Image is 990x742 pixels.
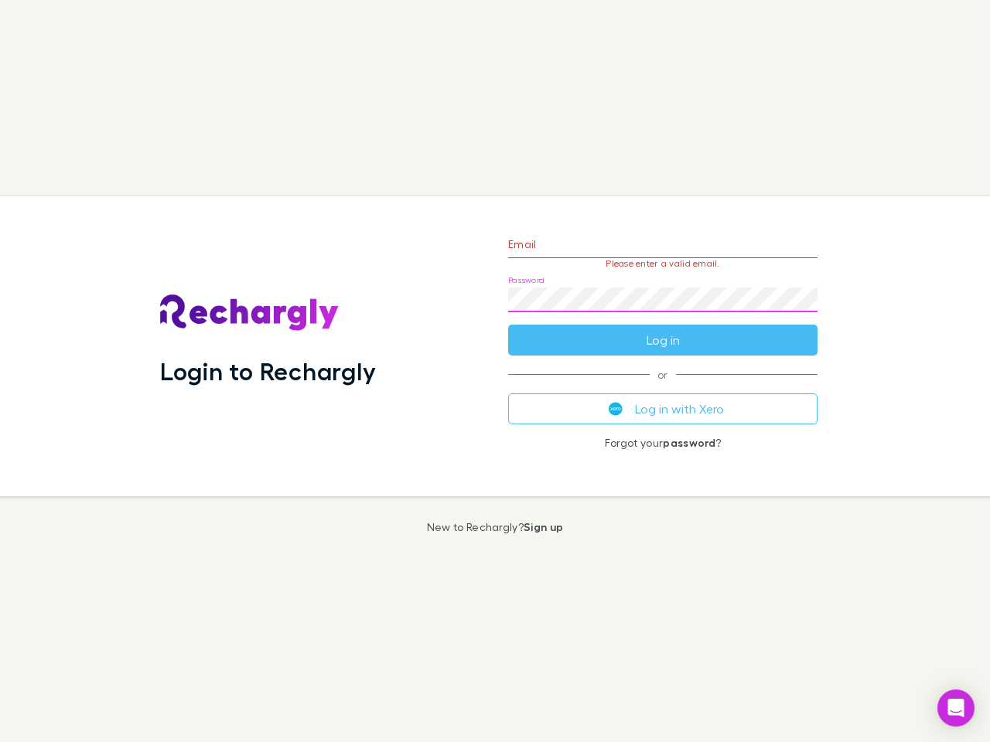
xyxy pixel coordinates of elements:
[663,436,715,449] a: password
[937,689,975,727] div: Open Intercom Messenger
[508,374,818,375] span: or
[508,393,818,424] button: Log in with Xero
[160,294,340,332] img: Rechargly's Logo
[508,437,818,449] p: Forgot your ?
[508,258,818,269] p: Please enter a valid email.
[160,356,376,386] h1: Login to Rechargly
[508,325,818,356] button: Log in
[508,274,544,286] label: Password
[609,402,623,416] img: Xero's logo
[427,521,564,533] p: New to Rechargly?
[524,520,563,533] a: Sign up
